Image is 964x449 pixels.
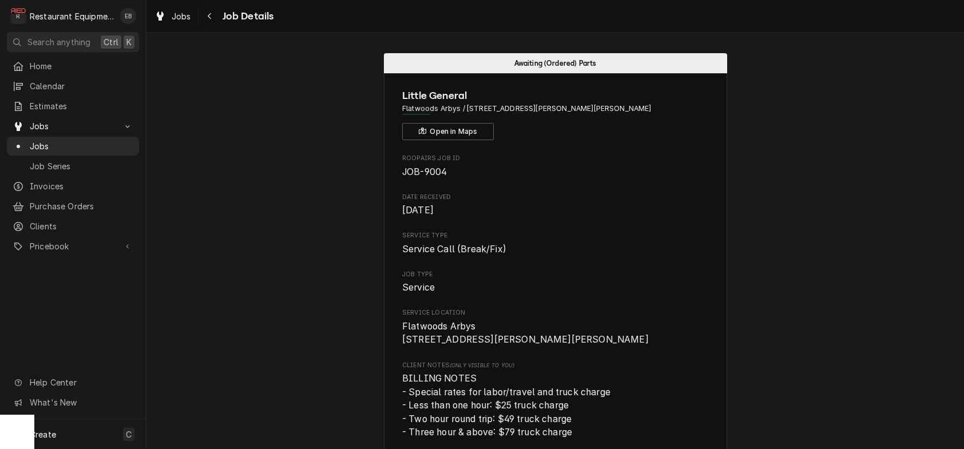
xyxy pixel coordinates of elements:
[402,231,708,240] span: Service Type
[402,308,708,317] span: Service Location
[120,8,136,24] div: Emily Bird's Avatar
[402,165,708,179] span: Roopairs Job ID
[402,166,447,177] span: JOB-9004
[450,362,514,368] span: (Only Visible to You)
[402,270,708,295] div: Job Type
[402,104,708,114] span: Address
[402,244,506,255] span: Service Call (Break/Fix)
[402,270,708,279] span: Job Type
[30,140,133,152] span: Jobs
[126,428,132,440] span: C
[30,376,132,388] span: Help Center
[384,53,727,73] div: Status
[10,8,26,24] div: R
[219,9,274,24] span: Job Details
[402,204,708,217] span: Date Received
[201,7,219,25] button: Navigate back
[30,10,114,22] div: Restaurant Equipment Diagnostics
[30,160,133,172] span: Job Series
[7,197,139,216] a: Purchase Orders
[30,180,133,192] span: Invoices
[7,77,139,96] a: Calendar
[7,157,139,176] a: Job Series
[402,373,610,438] span: BILLING NOTES - Special rates for labor/travel and truck charge - Less than one hour: $25 truck c...
[30,100,133,112] span: Estimates
[402,123,494,140] button: Open in Maps
[30,80,133,92] span: Calendar
[402,193,708,202] span: Date Received
[402,361,708,440] div: [object Object]
[402,361,708,370] span: Client Notes
[7,97,139,116] a: Estimates
[7,177,139,196] a: Invoices
[30,240,116,252] span: Pricebook
[7,117,139,136] a: Go to Jobs
[402,308,708,347] div: Service Location
[402,320,708,347] span: Service Location
[30,200,133,212] span: Purchase Orders
[402,231,708,256] div: Service Type
[172,10,191,22] span: Jobs
[402,321,649,345] span: Flatwoods Arbys [STREET_ADDRESS][PERSON_NAME][PERSON_NAME]
[402,88,708,104] span: Name
[402,372,708,439] span: [object Object]
[120,8,136,24] div: EB
[150,7,196,26] a: Jobs
[30,120,116,132] span: Jobs
[10,8,26,24] div: Restaurant Equipment Diagnostics's Avatar
[7,137,139,156] a: Jobs
[7,32,139,52] button: Search anythingCtrlK
[402,154,708,178] div: Roopairs Job ID
[7,217,139,236] a: Clients
[402,282,435,293] span: Service
[7,373,139,392] a: Go to Help Center
[7,57,139,76] a: Home
[126,36,132,48] span: K
[7,393,139,412] a: Go to What's New
[27,36,90,48] span: Search anything
[104,36,118,48] span: Ctrl
[402,193,708,217] div: Date Received
[7,237,139,256] a: Go to Pricebook
[30,430,56,439] span: Create
[514,59,597,67] span: Awaiting (Ordered) Parts
[30,60,133,72] span: Home
[402,88,708,140] div: Client Information
[30,396,132,408] span: What's New
[402,205,434,216] span: [DATE]
[402,281,708,295] span: Job Type
[30,220,133,232] span: Clients
[402,243,708,256] span: Service Type
[402,154,708,163] span: Roopairs Job ID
